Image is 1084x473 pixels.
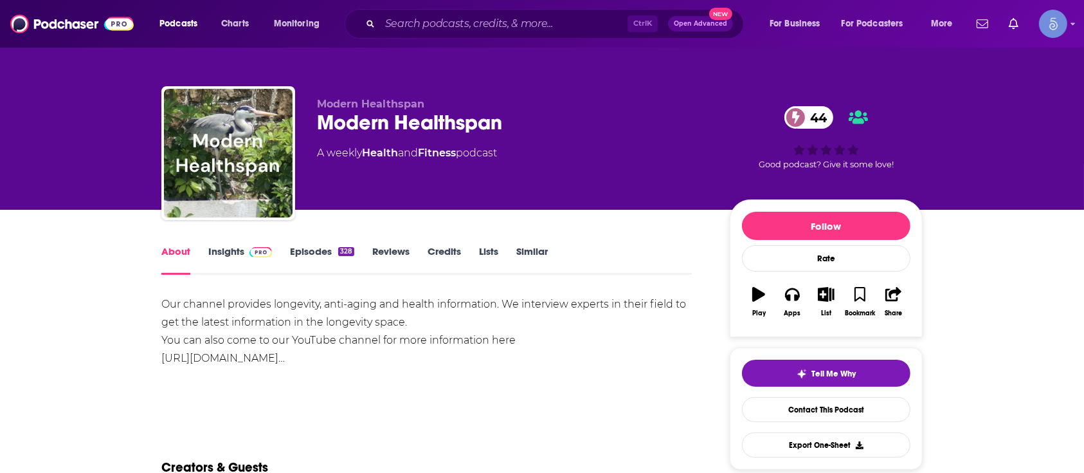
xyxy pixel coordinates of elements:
button: tell me why sparkleTell Me Why [742,360,910,387]
a: Fitness [418,147,456,159]
button: Apps [775,279,809,325]
img: User Profile [1039,10,1067,38]
div: Play [752,310,766,317]
a: Show notifications dropdown [1004,13,1024,35]
button: open menu [761,14,836,34]
button: open menu [833,14,922,34]
img: tell me why sparkle [797,369,807,379]
div: A weekly podcast [317,145,497,161]
a: Reviews [372,245,410,275]
div: Share [885,310,902,317]
a: [URL][DOMAIN_NAME]… [161,352,285,364]
button: Follow [742,212,910,240]
a: Episodes328 [290,245,354,275]
a: Charts [213,14,257,34]
button: Show profile menu [1039,10,1067,38]
button: Bookmark [843,279,876,325]
a: Similar [516,245,548,275]
div: Rate [742,245,910,272]
div: List [821,310,831,317]
span: Podcasts [159,15,197,33]
a: Credits [428,245,461,275]
div: Our channel provides longevity, anti-aging and health information. We interview experts in their ... [161,295,692,367]
button: open menu [922,14,969,34]
a: About [161,245,190,275]
span: Modern Healthspan [317,98,424,110]
span: For Business [770,15,820,33]
a: 44 [784,106,833,129]
button: List [809,279,843,325]
span: Tell Me Why [812,369,856,379]
div: Search podcasts, credits, & more... [357,9,756,39]
a: Show notifications dropdown [971,13,993,35]
img: Podchaser - Follow, Share and Rate Podcasts [10,12,134,36]
span: Good podcast? Give it some love! [759,160,894,169]
div: 44Good podcast? Give it some love! [730,98,923,178]
span: New [709,8,732,20]
span: Charts [221,15,249,33]
span: More [931,15,953,33]
img: Podchaser Pro [249,247,272,257]
button: Open AdvancedNew [668,16,733,32]
span: Ctrl K [628,15,658,32]
a: Lists [479,245,498,275]
div: Bookmark [845,310,875,317]
span: Monitoring [274,15,320,33]
div: Apps [784,310,801,317]
a: InsightsPodchaser Pro [208,245,272,275]
span: Logged in as Spiral5-G1 [1039,10,1067,38]
div: 328 [338,247,354,256]
a: Health [362,147,398,159]
a: Contact This Podcast [742,397,910,422]
span: and [398,147,418,159]
img: Modern Healthspan [164,89,293,218]
button: open menu [150,14,214,34]
span: Open Advanced [674,21,727,27]
input: Search podcasts, credits, & more... [380,14,628,34]
span: For Podcasters [842,15,903,33]
span: 44 [797,106,833,129]
button: Export One-Sheet [742,432,910,458]
button: Share [877,279,910,325]
button: open menu [265,14,336,34]
button: Play [742,279,775,325]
